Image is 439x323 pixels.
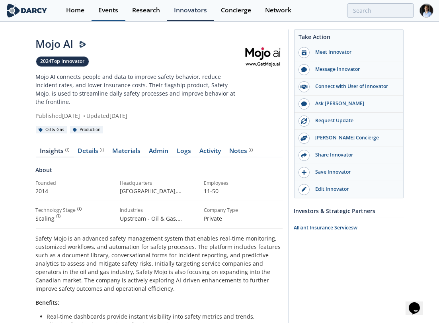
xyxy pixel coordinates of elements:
[229,148,253,154] div: Notes
[204,180,282,187] div: Employees
[174,7,207,14] div: Innovators
[310,117,399,124] div: Request Update
[36,187,114,195] p: 2014
[6,4,48,18] img: logo-wide.svg
[310,168,399,176] div: Save Innovator
[56,214,60,219] img: information.svg
[295,33,403,44] div: Take Action
[145,148,173,157] a: Admin
[132,7,160,14] div: Research
[120,215,193,256] span: Upstream - Oil & Gas, Transportation & Logistics, Construction, Technology， Media & Telecommunica...
[36,180,114,187] div: Founded
[204,187,282,195] p: 11-50
[406,291,431,315] iframe: chat widget
[120,180,198,187] div: Headquarters
[108,148,145,157] a: Materials
[98,7,118,14] div: Events
[294,204,404,218] div: Investors & Strategic Partners
[36,148,74,157] a: Insights
[310,83,399,90] div: Connect with User of Innovator
[79,41,86,48] img: Darcy Presenter
[78,148,104,154] div: Details
[294,221,404,235] a: Alliant Insurance Servicesw
[36,36,243,52] div: Mojo AI
[221,7,251,14] div: Concierge
[36,112,243,120] div: Published [DATE] Updated [DATE]
[295,181,403,198] a: Edit Innovator
[36,126,67,133] div: Oil & Gas
[419,4,433,18] img: Profile
[310,186,399,193] div: Edit Innovator
[347,3,414,18] input: Advanced Search
[310,134,399,141] div: [PERSON_NAME] Concierge
[36,72,243,106] p: Mojo AI connects people and data to improve safety behavior, reduce incident rates, and lower ins...
[40,148,69,154] div: Insights
[173,148,195,157] a: Logs
[195,148,225,157] a: Activity
[82,112,87,119] span: •
[70,126,103,133] div: Production
[310,49,399,56] div: Meet Innovator
[36,299,60,306] strong: Benefits:
[294,224,404,231] div: Alliant Insurance Servicesw
[36,214,114,223] div: Scaling
[65,148,70,152] img: information.svg
[36,207,76,214] div: Technology Stage
[74,148,108,157] a: Details
[310,100,399,107] div: Ask [PERSON_NAME]
[249,148,253,152] img: information.svg
[66,7,84,14] div: Home
[36,234,283,293] p: Safety Mojo is an advanced safety management system that enables real-time monitoring, customized...
[36,166,283,180] div: About
[36,56,89,67] a: 2024Top Innovator
[310,151,399,159] div: Share Innovator
[77,207,82,211] img: information.svg
[204,207,282,214] div: Company Type
[295,164,403,181] button: Save Innovator
[100,148,104,152] img: information.svg
[120,207,198,214] div: Industries
[225,148,257,157] a: Notes
[120,187,198,195] p: [GEOGRAPHIC_DATA], [US_STATE] , [GEOGRAPHIC_DATA]
[310,66,399,73] div: Message Innovator
[204,215,222,222] span: Private
[265,7,291,14] div: Network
